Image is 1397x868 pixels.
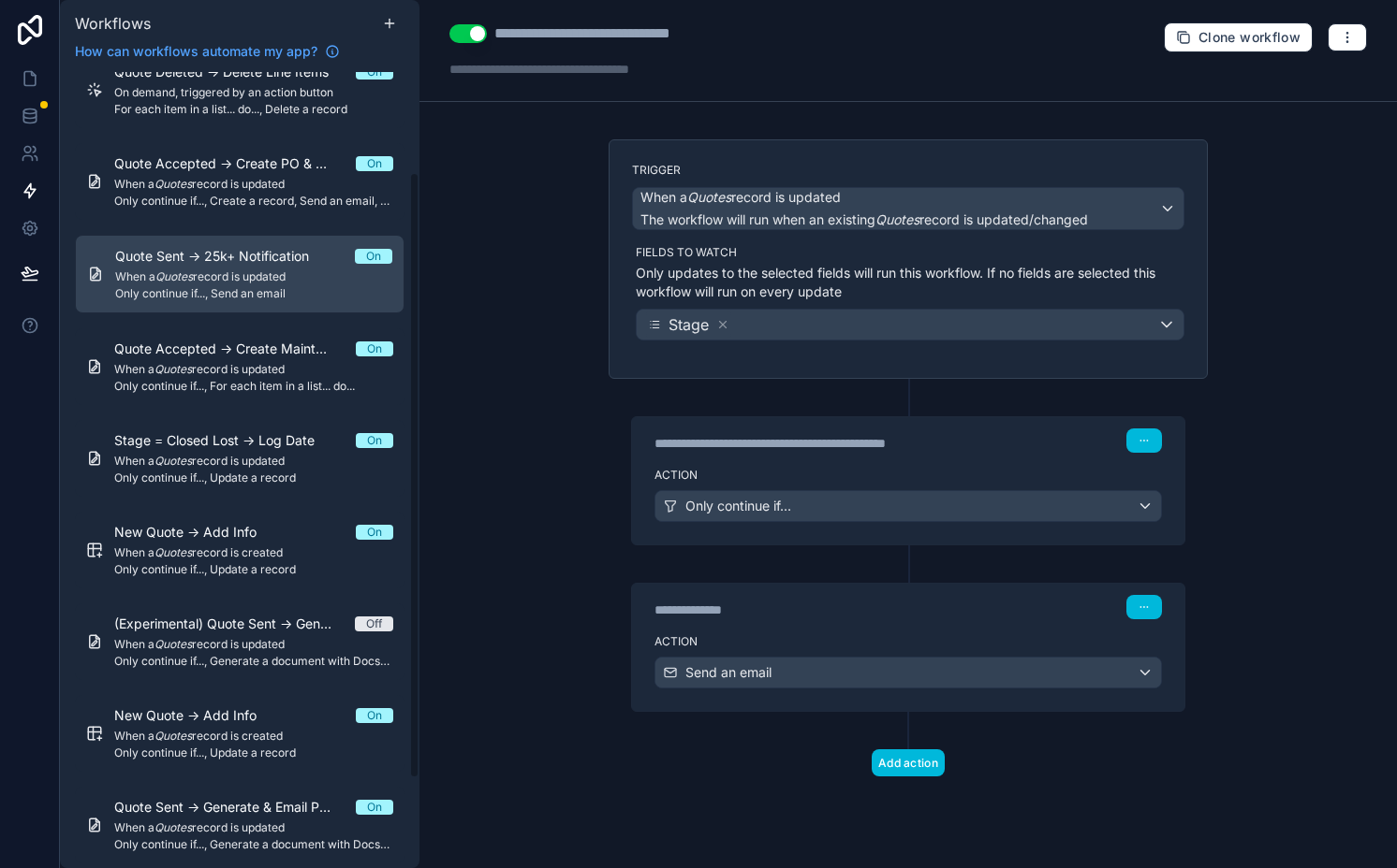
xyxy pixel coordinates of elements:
button: Stage [636,309,1184,340]
span: Send an email [685,663,772,682]
button: Add action [872,749,945,776]
button: Only continue if... [654,490,1162,522]
span: How can workflows automate my app? [75,42,317,61]
span: Workflows [75,14,151,33]
label: Trigger [632,163,1184,178]
label: Action [654,468,1162,483]
label: Action [654,634,1162,649]
span: Only continue if... [685,497,791,515]
button: Send an email [654,657,1162,688]
p: Only updates to the selected fields will run this workflow. If no fields are selected this workfl... [636,264,1184,301]
span: Clone workflow [1198,29,1301,46]
em: Quotes [875,211,919,227]
span: Stage [669,313,709,336]
a: How can workflows automate my app? [67,42,347,61]
button: Clone workflow [1164,22,1313,52]
button: When aQuotesrecord is updatedThe workflow will run when an existingQuotesrecord is updated/changed [632,187,1184,230]
span: The workflow will run when an existing record is updated/changed [640,211,1088,227]
span: When a record is updated [640,188,841,207]
label: Fields to watch [636,245,1184,260]
em: Quotes [687,189,731,205]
